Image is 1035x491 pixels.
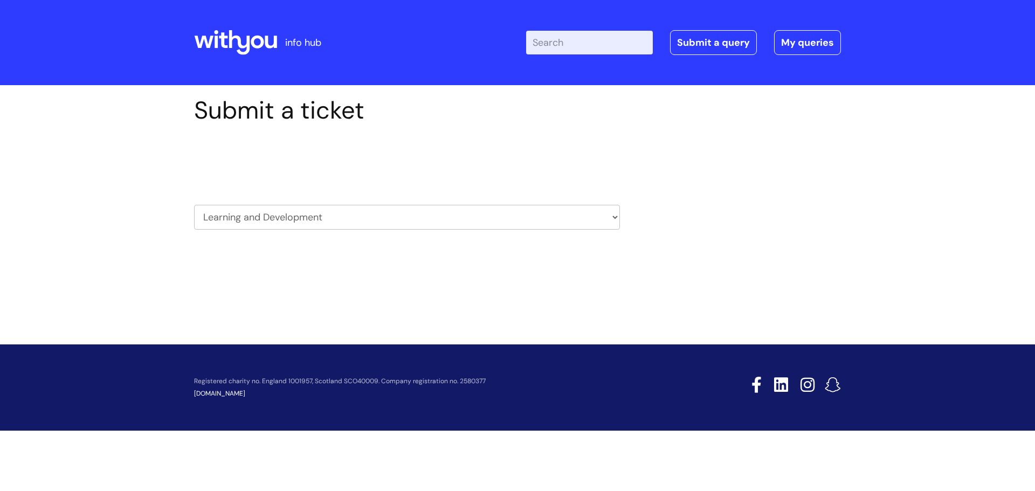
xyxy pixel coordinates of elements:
h2: Select issue type [194,150,620,170]
a: [DOMAIN_NAME] [194,389,245,398]
p: info hub [285,34,321,51]
h1: Submit a ticket [194,96,620,125]
a: My queries [774,30,841,55]
a: Submit a query [670,30,757,55]
p: Registered charity no. England 1001957, Scotland SCO40009. Company registration no. 2580377 [194,378,675,385]
input: Search [526,31,653,54]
